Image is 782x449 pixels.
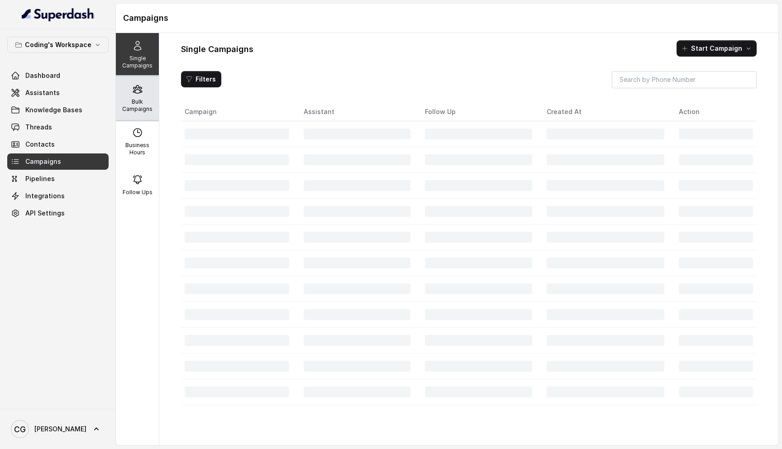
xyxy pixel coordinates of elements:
[25,39,91,50] p: Coding's Workspace
[22,7,95,22] img: light.svg
[418,103,539,121] th: Follow Up
[7,67,109,84] a: Dashboard
[25,123,52,132] span: Threads
[25,191,65,201] span: Integrations
[7,119,109,135] a: Threads
[7,416,109,442] a: [PERSON_NAME]
[181,103,296,121] th: Campaign
[7,205,109,221] a: API Settings
[34,425,86,434] span: [PERSON_NAME]
[539,103,672,121] th: Created At
[119,98,155,113] p: Bulk Campaigns
[7,102,109,118] a: Knowledge Bases
[672,103,757,121] th: Action
[612,71,757,88] input: Search by Phone Number
[123,189,153,196] p: Follow Ups
[7,37,109,53] button: Coding's Workspace
[25,209,65,218] span: API Settings
[119,142,155,156] p: Business Hours
[14,425,26,434] text: CG
[7,136,109,153] a: Contacts
[7,153,109,170] a: Campaigns
[7,171,109,187] a: Pipelines
[7,85,109,101] a: Assistants
[181,42,253,57] h1: Single Campaigns
[25,174,55,183] span: Pipelines
[25,71,60,80] span: Dashboard
[7,188,109,204] a: Integrations
[296,103,418,121] th: Assistant
[123,11,771,25] h1: Campaigns
[25,140,55,149] span: Contacts
[25,157,61,166] span: Campaigns
[119,55,155,69] p: Single Campaigns
[25,88,60,97] span: Assistants
[25,105,82,115] span: Knowledge Bases
[181,71,221,87] button: Filters
[677,40,757,57] button: Start Campaign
